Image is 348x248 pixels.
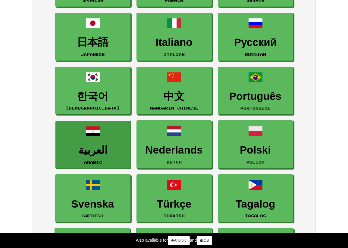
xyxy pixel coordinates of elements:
h3: Русский [221,37,290,48]
small: [DEMOGRAPHIC_DATA] [66,106,120,110]
a: PolskiPolish [218,120,293,168]
a: TürkçeTurkish [136,174,212,222]
small: Russian [245,52,266,56]
a: NederlandsDutch [136,120,212,168]
a: Android [168,236,190,245]
h3: Tagalog [221,198,290,210]
a: SvenskaSwedish [55,174,130,222]
h3: 한국어 [58,91,127,102]
small: Japanese [81,52,105,56]
small: Mandarin Chinese [150,106,198,110]
a: ItalianoItalian [136,13,212,61]
a: 中文Mandarin Chinese [136,67,212,115]
small: Turkish [164,214,185,218]
small: Italian [164,52,185,56]
h3: Português [221,91,290,102]
a: 日本語Japanese [55,13,130,61]
small: Polish [246,160,265,164]
h3: 中文 [140,91,208,102]
small: Arabic [84,160,102,164]
a: PortuguêsPortuguese [218,67,293,115]
a: العربيةArabic [55,121,131,169]
a: iOS [197,236,212,245]
h3: العربية [59,145,127,156]
h3: Italiano [140,37,208,48]
h3: 日本語 [58,37,127,48]
h3: Polski [221,144,290,156]
h3: Türkçe [140,198,208,210]
a: TagalogTagalog [218,174,293,222]
small: Dutch [167,160,182,164]
small: Swedish [82,214,103,218]
small: Portuguese [240,106,271,110]
a: РусскийRussian [218,13,293,61]
a: 한국어[DEMOGRAPHIC_DATA] [55,67,130,115]
h3: Nederlands [140,144,208,156]
small: Tagalog [245,214,266,218]
h3: Svenska [58,198,127,210]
